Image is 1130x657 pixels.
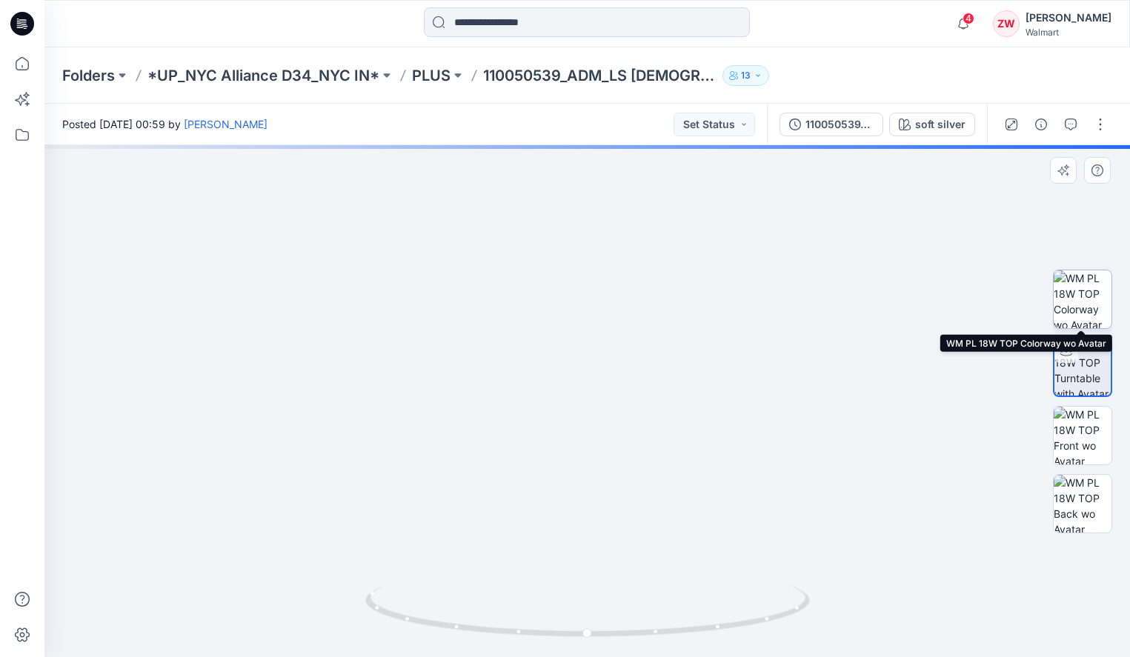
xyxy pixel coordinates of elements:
[889,113,975,136] button: soft silver
[1054,339,1111,396] img: WM PL 18W TOP Turntable with Avatar
[805,116,874,133] div: 110050539_ADM_LS [DEMOGRAPHIC_DATA] CARDI-9-8
[1026,9,1111,27] div: [PERSON_NAME]
[722,65,769,86] button: 13
[184,118,267,130] a: [PERSON_NAME]
[62,65,115,86] a: Folders
[1054,407,1111,464] img: WM PL 18W TOP Front wo Avatar
[741,67,751,84] p: 13
[1054,270,1111,328] img: WM PL 18W TOP Colorway wo Avatar
[780,113,883,136] button: 110050539_ADM_LS [DEMOGRAPHIC_DATA] CARDI-9-8
[412,65,451,86] a: PLUS
[915,116,966,133] div: soft silver
[1054,475,1111,533] img: WM PL 18W TOP Back wo Avatar
[1026,27,1111,38] div: Walmart
[147,65,379,86] a: *UP_NYC Alliance D34_NYC IN*
[1029,113,1053,136] button: Details
[993,10,1020,37] div: ZW
[963,13,974,24] span: 4
[483,65,717,86] p: 110050539_ADM_LS [DEMOGRAPHIC_DATA] CARDI
[62,116,267,132] span: Posted [DATE] 00:59 by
